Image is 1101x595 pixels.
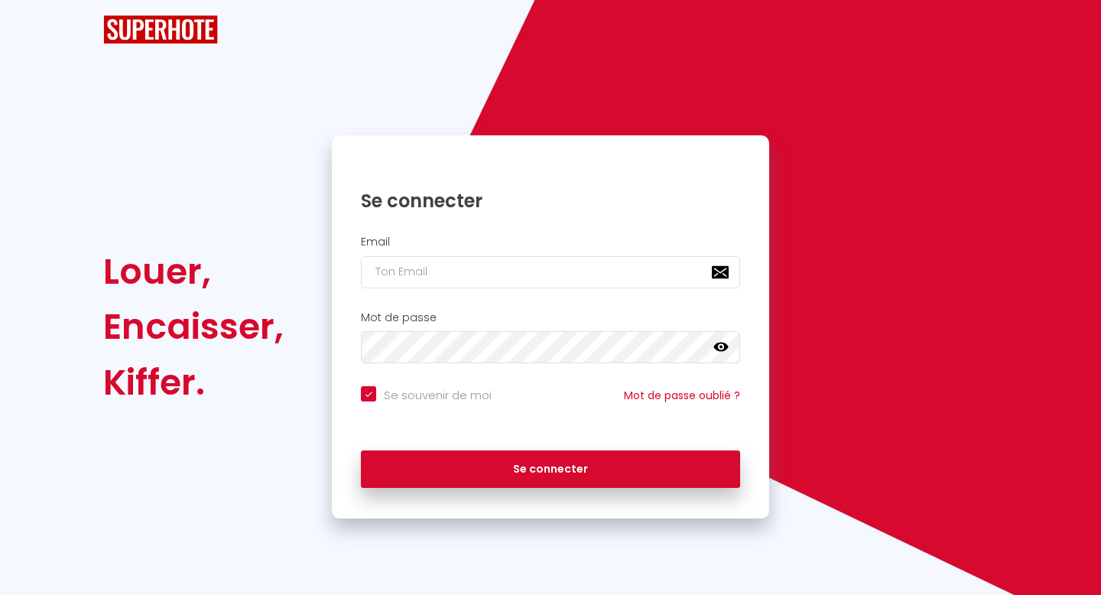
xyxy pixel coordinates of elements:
[361,311,740,324] h2: Mot de passe
[361,189,740,213] h1: Se connecter
[103,299,284,354] div: Encaisser,
[624,388,740,403] a: Mot de passe oublié ?
[361,450,740,489] button: Se connecter
[361,256,740,288] input: Ton Email
[103,355,284,410] div: Kiffer.
[103,244,284,299] div: Louer,
[103,15,218,44] img: SuperHote logo
[361,236,740,249] h2: Email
